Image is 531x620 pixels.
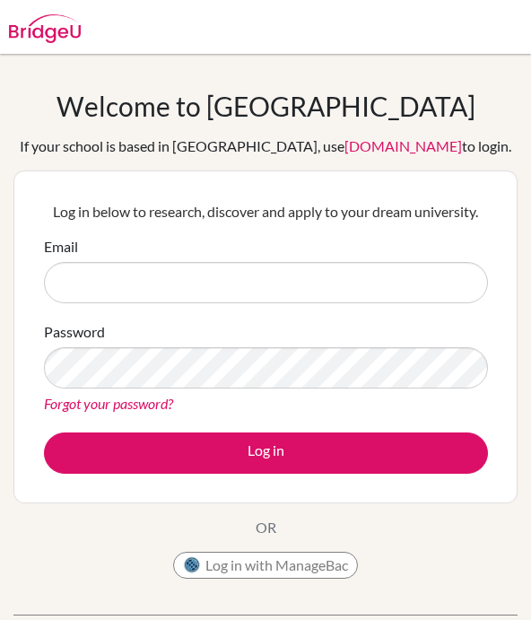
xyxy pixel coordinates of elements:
[344,137,462,154] a: [DOMAIN_NAME]
[44,432,488,474] button: Log in
[44,201,488,223] p: Log in below to research, discover and apply to your dream university.
[44,395,173,412] a: Forgot your password?
[173,552,358,579] button: Log in with ManageBac
[57,90,475,122] h1: Welcome to [GEOGRAPHIC_DATA]
[9,14,81,43] img: Bridge-U
[44,321,105,343] label: Password
[44,236,78,258] label: Email
[20,135,511,157] div: If your school is based in [GEOGRAPHIC_DATA], use to login.
[256,517,276,538] p: OR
